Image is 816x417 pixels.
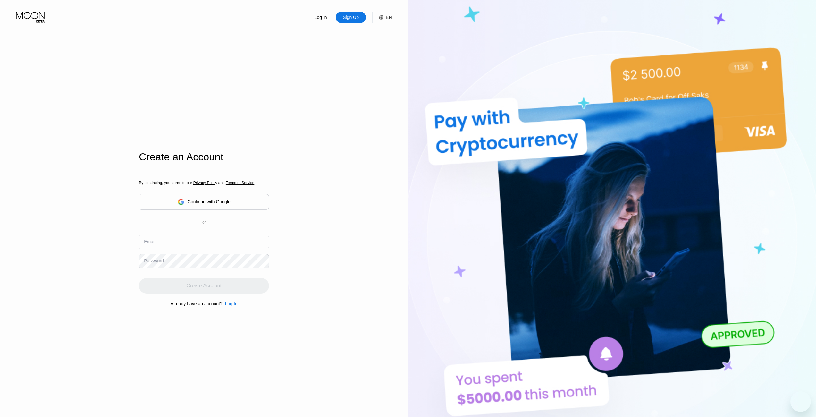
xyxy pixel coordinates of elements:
div: Log In [306,12,336,23]
div: EN [372,12,392,23]
iframe: Button to launch messaging window [790,391,811,412]
div: Email [144,239,155,244]
div: Sign Up [336,12,366,23]
div: or [202,220,206,225]
span: and [217,181,226,185]
div: Log In [314,14,328,21]
div: Create an Account [139,151,269,163]
div: EN [386,15,392,20]
div: Sign Up [342,14,359,21]
div: Already have an account? [171,301,223,306]
div: Password [144,258,164,263]
span: Terms of Service [226,181,254,185]
div: Log In [223,301,238,306]
div: Continue with Google [139,194,269,210]
div: By continuing, you agree to our [139,181,269,185]
div: Continue with Google [188,199,231,204]
div: Log In [225,301,238,306]
span: Privacy Policy [193,181,217,185]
